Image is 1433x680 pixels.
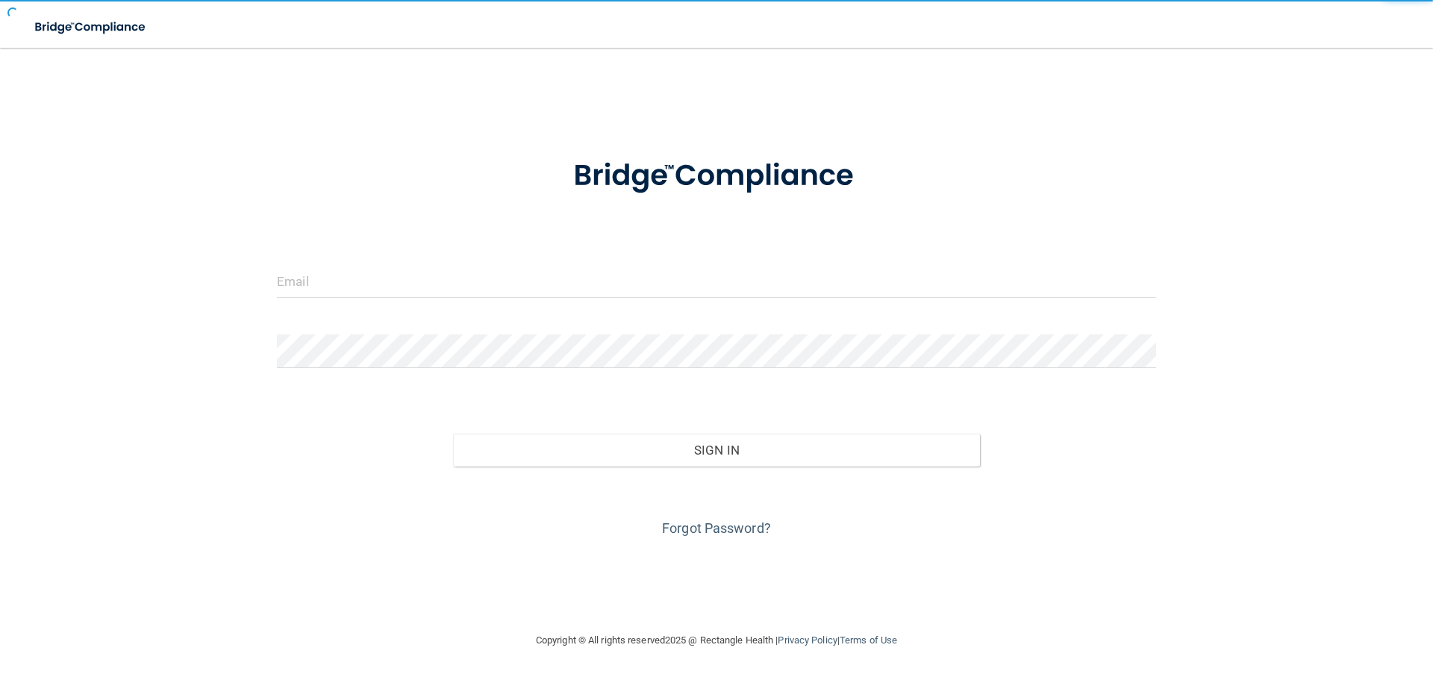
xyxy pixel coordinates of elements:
button: Sign In [453,434,981,467]
input: Email [277,264,1156,298]
a: Privacy Policy [778,634,837,646]
img: bridge_compliance_login_screen.278c3ca4.svg [543,137,890,215]
a: Terms of Use [840,634,897,646]
div: Copyright © All rights reserved 2025 @ Rectangle Health | | [444,617,989,664]
img: bridge_compliance_login_screen.278c3ca4.svg [22,12,160,43]
a: Forgot Password? [662,520,771,536]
